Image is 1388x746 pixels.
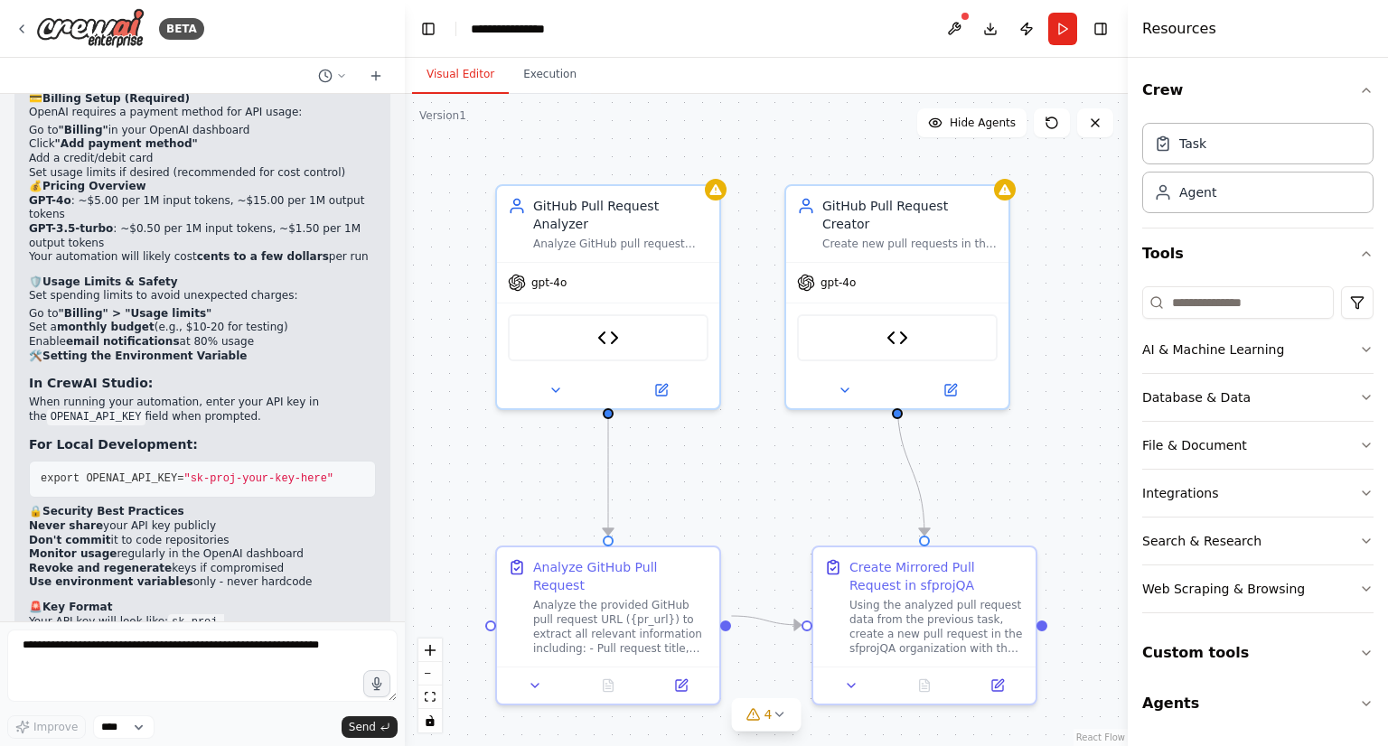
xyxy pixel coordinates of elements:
div: GitHub Pull Request CreatorCreate new pull requests in the sfprojQA organization with the extract... [784,184,1010,410]
img: Logo [36,8,145,49]
div: Database & Data [1142,388,1251,406]
li: Set usage limits if desired (recommended for cost control) [29,166,376,181]
button: Visual Editor [412,56,509,94]
h2: 🛡️ [29,275,376,290]
div: BETA [159,18,204,40]
div: Analyze GitHub pull request URLs to extract comprehensive information about the PR including all ... [533,237,708,251]
li: Enable at 80% usage [29,335,376,350]
button: Integrations [1142,470,1374,517]
div: Search & Research [1142,532,1261,550]
h2: 🔒 [29,505,376,519]
button: No output available [886,675,963,696]
li: regularly in the OpenAI dashboard [29,547,376,562]
strong: "Add payment method" [55,137,198,150]
div: Analyze GitHub Pull RequestAnalyze the provided GitHub pull request URL ({pr_url}) to extract all... [495,546,721,705]
div: Analyze the provided GitHub pull request URL ({pr_url}) to extract all relevant information inclu... [533,598,708,656]
button: Open in side panel [899,379,1001,401]
button: Custom tools [1142,628,1374,678]
span: "sk-proj-your-key-here" [183,472,333,485]
li: Click [29,137,376,152]
code: OPENAI_API_KEY [47,409,145,425]
button: toggle interactivity [418,709,442,732]
div: Task [1179,135,1206,153]
strong: Usage Limits & Safety [42,275,178,288]
div: Version 1 [419,108,466,123]
strong: GPT-4o [29,194,71,207]
img: GitHub PR Analyzer [597,327,619,349]
nav: breadcrumb [471,20,570,38]
h4: Resources [1142,18,1216,40]
strong: Billing Setup (Required) [42,92,190,105]
div: Integrations [1142,484,1218,502]
strong: In CrewAI Studio: [29,376,153,390]
button: Web Scraping & Browsing [1142,565,1374,612]
button: 4 [732,698,802,732]
div: AI & Machine Learning [1142,340,1284,359]
div: Web Scraping & Browsing [1142,580,1305,598]
button: Crew [1142,65,1374,116]
button: Improve [7,715,86,739]
img: GitHub PR Creator [886,327,908,349]
button: Open in side panel [610,379,712,401]
span: Send [349,720,376,734]
p: Your API key will look like: [29,615,376,644]
button: Click to speak your automation idea [363,670,390,697]
p: Set spending limits to avoid unexpected charges: [29,289,376,303]
div: GitHub Pull Request Analyzer [533,197,708,233]
h2: 💰 [29,180,376,194]
div: Using the analyzed pull request data from the previous task, create a new pull request in the sfp... [849,598,1025,656]
div: Create Mirrored Pull Request in sfprojQAUsing the analyzed pull request data from the previous ta... [811,546,1037,705]
strong: Don't commit [29,534,111,546]
strong: Never share [29,519,103,532]
div: Create Mirrored Pull Request in sfprojQA [849,558,1025,594]
button: Start a new chat [361,65,390,87]
p: OpenAI requires a payment method for API usage: [29,106,376,120]
button: zoom in [418,639,442,662]
button: Send [342,716,398,738]
li: : ~$5.00 per 1M input tokens, ~$15.00 per 1M output tokens [29,194,376,222]
strong: cents to a few dollars [197,250,329,263]
button: Open in side panel [650,675,712,696]
strong: "Billing" > "Usage limits" [59,307,212,320]
strong: Security Best Practices [42,505,184,518]
strong: monthly budget [57,321,155,333]
strong: "Billing" [59,124,108,136]
span: Hide Agents [950,116,1016,130]
a: React Flow attribution [1076,732,1125,742]
span: gpt-4o [531,275,567,290]
button: Execution [509,56,591,94]
strong: Pricing Overview [42,180,146,192]
li: Go to [29,307,376,322]
button: Tools [1142,228,1374,279]
button: zoom out [418,662,442,685]
button: No output available [570,675,647,696]
button: File & Document [1142,422,1374,469]
div: GitHub Pull Request Creator [822,197,998,233]
li: Set a (e.g., $10-20 for testing) [29,321,376,335]
li: keys if compromised [29,562,376,576]
strong: Key Format [42,601,112,613]
button: Open in side panel [966,675,1028,696]
li: Your automation will likely cost per run [29,250,376,265]
span: 4 [764,705,773,723]
div: Tools [1142,279,1374,628]
button: Agents [1142,678,1374,729]
button: Database & Data [1142,374,1374,421]
h2: 🛠️ [29,350,376,364]
li: your API key publicly [29,519,376,534]
button: Switch to previous chat [311,65,354,87]
div: React Flow controls [418,639,442,732]
button: Hide right sidebar [1088,16,1113,42]
strong: Setting the Environment Variable [42,350,247,362]
button: Hide left sidebar [416,16,441,42]
strong: GPT-3.5-turbo [29,222,113,235]
div: Analyze GitHub Pull Request [533,558,708,594]
strong: For Local Development: [29,437,198,452]
div: Create new pull requests in the sfprojQA organization with the extracted commit information, ensu... [822,237,998,251]
li: Go to in your OpenAI dashboard [29,124,376,138]
h2: 🚨 [29,601,376,615]
h2: 💳 [29,92,376,107]
span: gpt-4o [821,275,856,290]
div: Agent [1179,183,1216,201]
strong: email notifications [66,335,180,348]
